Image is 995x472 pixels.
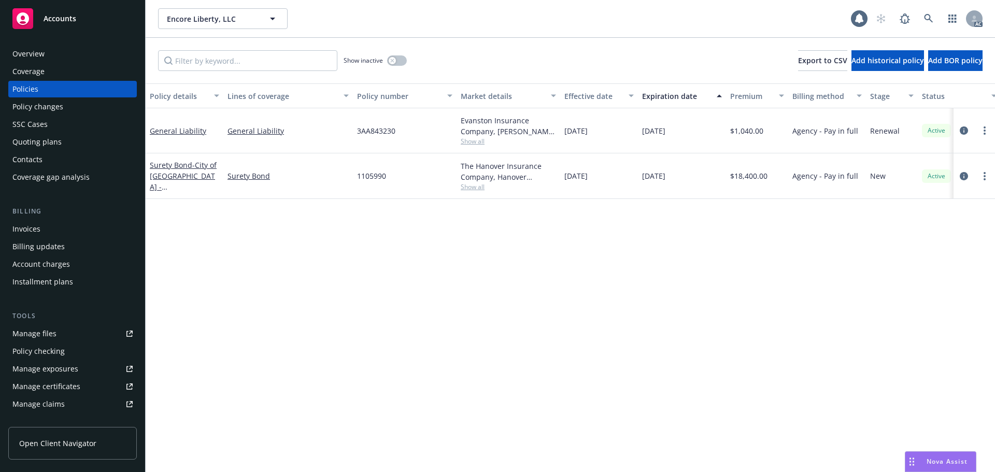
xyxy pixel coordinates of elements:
[12,343,65,360] div: Policy checking
[851,55,924,65] span: Add historical policy
[8,274,137,290] a: Installment plans
[167,13,257,24] span: Encore Liberty, LLC
[730,170,767,181] span: $18,400.00
[8,311,137,321] div: Tools
[958,170,970,182] a: circleInformation
[8,325,137,342] a: Manage files
[730,91,773,102] div: Premium
[870,125,900,136] span: Renewal
[8,413,137,430] a: Manage BORs
[870,170,886,181] span: New
[8,238,137,255] a: Billing updates
[798,55,847,65] span: Export to CSV
[918,8,939,29] a: Search
[8,151,137,168] a: Contacts
[12,413,61,430] div: Manage BORs
[926,126,947,135] span: Active
[353,83,457,108] button: Policy number
[158,50,337,71] input: Filter by keyword...
[928,50,983,71] button: Add BOR policy
[12,325,56,342] div: Manage files
[158,8,288,29] button: Encore Liberty, LLC
[457,83,560,108] button: Market details
[8,361,137,377] a: Manage exposures
[228,125,349,136] a: General Liability
[146,83,223,108] button: Policy details
[357,125,395,136] span: 3AA843230
[8,63,137,80] a: Coverage
[8,221,137,237] a: Invoices
[12,116,48,133] div: SSC Cases
[8,169,137,185] a: Coverage gap analysis
[12,396,65,412] div: Manage claims
[8,134,137,150] a: Quoting plans
[730,125,763,136] span: $1,040.00
[922,91,985,102] div: Status
[928,55,983,65] span: Add BOR policy
[8,81,137,97] a: Policies
[792,125,858,136] span: Agency - Pay in full
[894,8,915,29] a: Report a Bug
[564,125,588,136] span: [DATE]
[461,182,556,191] span: Show all
[792,170,858,181] span: Agency - Pay in full
[12,46,45,62] div: Overview
[12,238,65,255] div: Billing updates
[150,126,206,136] a: General Liability
[12,221,40,237] div: Invoices
[642,91,710,102] div: Expiration date
[228,170,349,181] a: Surety Bond
[12,81,38,97] div: Policies
[12,274,73,290] div: Installment plans
[726,83,788,108] button: Premium
[927,457,968,466] span: Nova Assist
[12,361,78,377] div: Manage exposures
[942,8,963,29] a: Switch app
[8,4,137,33] a: Accounts
[12,378,80,395] div: Manage certificates
[905,451,976,472] button: Nova Assist
[357,91,441,102] div: Policy number
[8,98,137,115] a: Policy changes
[8,378,137,395] a: Manage certificates
[150,160,217,235] a: Surety Bond
[8,396,137,412] a: Manage claims
[798,50,847,71] button: Export to CSV
[8,256,137,273] a: Account charges
[788,83,866,108] button: Billing method
[12,134,62,150] div: Quoting plans
[12,169,90,185] div: Coverage gap analysis
[958,124,970,137] a: circleInformation
[8,206,137,217] div: Billing
[12,151,42,168] div: Contacts
[344,56,383,65] span: Show inactive
[851,50,924,71] button: Add historical policy
[461,137,556,146] span: Show all
[357,170,386,181] span: 1105990
[8,46,137,62] a: Overview
[150,91,208,102] div: Policy details
[564,170,588,181] span: [DATE]
[12,98,63,115] div: Policy changes
[642,125,665,136] span: [DATE]
[871,8,891,29] a: Start snowing
[564,91,622,102] div: Effective date
[461,161,556,182] div: The Hanover Insurance Company, Hanover Insurance Group
[12,63,45,80] div: Coverage
[12,256,70,273] div: Account charges
[792,91,850,102] div: Billing method
[223,83,353,108] button: Lines of coverage
[978,124,991,137] a: more
[19,438,96,449] span: Open Client Navigator
[905,452,918,471] div: Drag to move
[44,15,76,23] span: Accounts
[926,171,947,181] span: Active
[228,91,337,102] div: Lines of coverage
[866,83,918,108] button: Stage
[642,170,665,181] span: [DATE]
[560,83,638,108] button: Effective date
[8,343,137,360] a: Policy checking
[461,115,556,137] div: Evanston Insurance Company, [PERSON_NAME] Insurance, Amwins
[870,91,902,102] div: Stage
